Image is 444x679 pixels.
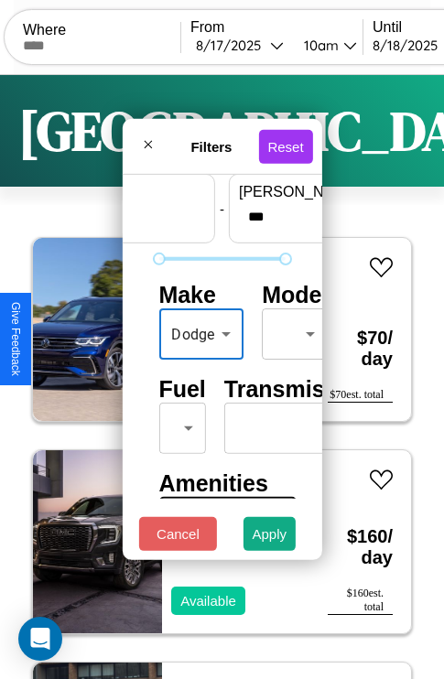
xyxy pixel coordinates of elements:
p: Available [180,588,236,613]
button: 10am [289,36,363,55]
p: - [220,196,224,221]
div: $ 70 est. total [328,388,393,403]
button: 8/17/2025 [190,36,289,55]
h4: Filters [164,138,258,154]
h4: Amenities [158,470,285,497]
div: Open Intercom Messenger [18,617,62,661]
div: 10am [295,37,343,54]
button: Apply [244,517,297,551]
button: Cancel [139,517,217,551]
h4: Model [262,282,328,308]
div: 8 / 17 / 2025 [196,37,270,54]
div: Give Feedback [9,302,22,376]
label: min price [49,184,205,200]
button: Reset [258,129,312,163]
label: [PERSON_NAME] [239,184,395,200]
div: Dodge [158,308,244,360]
h3: $ 160 / day [328,508,393,587]
h4: Make [158,282,244,308]
label: Where [23,22,180,38]
h4: Fuel [158,376,205,403]
label: From [190,19,363,36]
h4: Transmission [224,376,372,403]
div: $ 160 est. total [328,587,393,615]
h3: $ 70 / day [328,309,393,388]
